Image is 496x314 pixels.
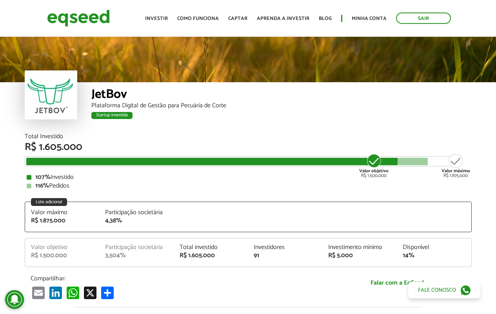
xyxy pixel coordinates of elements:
a: Blog [319,16,332,21]
div: Plataforma Digital de Gestão para Pecuária de Corte [91,103,472,109]
a: Investir [145,16,168,21]
a: X [82,286,98,299]
div: 3,504% [105,253,168,259]
strong: Valor objetivo [359,167,389,175]
div: R$ 5.000 [328,253,391,259]
div: R$ 1.605.000 [25,142,472,152]
div: JetBov [91,88,472,103]
div: Participação societária [105,209,168,216]
a: Sair [396,13,451,24]
div: Investidores [254,244,316,251]
div: R$ 1.875.000 [31,218,94,224]
div: Investido [27,174,470,180]
strong: 116% [35,180,49,191]
div: 91 [254,253,316,259]
a: Aprenda a investir [257,16,309,21]
div: Participação societária [105,244,168,251]
div: 4,38% [105,218,168,224]
div: R$ 1.605.000 [180,253,242,259]
a: Falar com a EqSeed [329,275,466,291]
div: Pedidos [27,183,470,189]
a: Compartilhar [100,286,115,299]
strong: 107% [35,172,51,182]
a: Como funciona [177,16,219,21]
div: Lote adicional [31,198,67,206]
div: 14% [403,253,465,259]
div: Total investido [180,244,242,251]
p: Compartilhar: [31,275,317,282]
strong: Valor máximo [441,167,470,175]
div: Startup investida [91,112,133,119]
a: Email [31,286,46,299]
img: EqSeed [47,8,110,29]
div: Valor máximo [31,209,94,216]
a: Fale conosco [408,282,480,298]
div: Valor objetivo [31,244,94,251]
div: R$ 1.500.000 [31,253,94,259]
div: Total Investido [25,134,472,140]
a: Captar [228,16,247,21]
a: WhatsApp [65,286,81,299]
div: R$ 1.500.000 [359,153,389,178]
a: LinkedIn [48,286,64,299]
a: Minha conta [352,16,387,21]
div: Investimento mínimo [328,244,391,251]
div: R$ 1.875.000 [441,153,470,178]
div: Disponível [403,244,465,251]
